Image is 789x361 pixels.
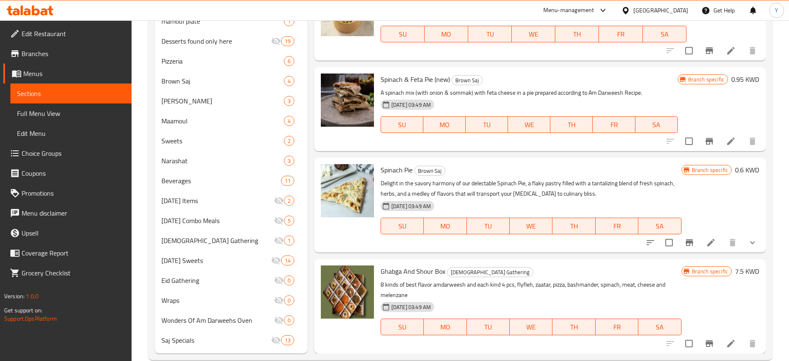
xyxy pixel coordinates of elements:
span: Beverages [161,176,281,186]
span: SU [384,321,420,333]
span: FR [599,321,635,333]
span: Brown Saj [161,76,284,86]
span: [DATE] Sweets [161,255,271,265]
div: mamoul plate [161,16,284,26]
div: [DEMOGRAPHIC_DATA] Gathering1 [155,231,308,250]
div: items [284,116,294,126]
span: TU [471,28,508,40]
span: Maamoul [161,116,284,126]
span: 19 [281,37,294,45]
svg: Inactive section [274,196,284,206]
button: delete [723,233,743,253]
div: Eid Gathering0 [155,270,308,290]
span: Wonders Of Am Darweehs Oven [161,315,274,325]
svg: Inactive section [271,255,281,265]
h6: 0.95 KWD [731,74,759,85]
a: Coverage Report [3,243,132,263]
span: MO [427,220,463,232]
div: items [284,76,294,86]
button: FR [596,218,638,234]
button: Branch-specific-item [699,41,719,61]
div: items [284,196,294,206]
span: Get support on: [4,305,42,316]
div: Ramadan Items [161,196,274,206]
button: WE [510,218,552,234]
span: 3 [284,157,294,165]
button: WE [508,116,550,133]
span: [DATE] 03:49 AM [388,202,434,210]
button: Branch-specific-item [699,131,719,151]
a: Full Menu View [10,103,132,123]
span: Edit Menu [17,128,125,138]
span: Promotions [22,188,125,198]
span: TU [470,321,506,333]
a: Menus [3,64,132,83]
span: Saj Specials [161,335,271,345]
button: MO [423,116,466,133]
span: Choice Groups [22,148,125,158]
span: Branches [22,49,125,59]
span: Y [775,6,778,15]
span: FR [602,28,639,40]
button: SA [643,26,686,42]
div: items [284,315,294,325]
button: SU [381,218,424,234]
button: delete [743,334,762,354]
span: SU [384,220,420,232]
div: items [284,16,294,26]
button: TU [468,26,512,42]
span: Desserts found only here [161,36,271,46]
button: MO [425,26,468,42]
span: TU [470,220,506,232]
span: Branch specific [685,76,728,83]
div: Saj Mohammara [161,96,284,106]
button: sort-choices [640,233,660,253]
button: MO [424,319,467,335]
span: Branch specific [689,268,731,275]
svg: Inactive section [271,36,281,46]
span: Pizzeria [161,56,284,66]
span: 0 [284,317,294,324]
a: Sections [10,83,132,103]
span: [DEMOGRAPHIC_DATA] Gathering [161,236,274,246]
div: items [284,136,294,146]
a: Upsell [3,223,132,243]
p: Delight in the savory harmony of our delectable Spinach Pie, a flaky pastry filled with a tantali... [381,178,682,199]
div: items [284,216,294,226]
span: 0 [284,277,294,285]
span: MO [427,119,462,131]
button: delete [743,41,762,61]
div: Menu-management [543,5,594,15]
button: TH [552,319,595,335]
span: Version: [4,291,24,302]
div: items [284,236,294,246]
span: 1 [284,17,294,25]
div: Brown Saj [452,75,483,85]
span: 2 [284,197,294,205]
a: Menu disclaimer [3,203,132,223]
span: Eid Gathering [161,275,274,285]
span: WE [513,321,549,333]
button: SA [638,218,681,234]
div: Brown Saj4 [155,71,308,91]
a: Coupons [3,163,132,183]
span: Select to update [680,42,698,59]
span: Branch specific [689,166,731,174]
span: TH [554,119,589,131]
h6: 7.5 KWD [735,265,759,277]
span: TH [556,321,592,333]
a: Support.OpsPlatform [4,313,57,324]
svg: Inactive section [274,236,284,246]
div: Pizzeria6 [155,51,308,71]
button: TH [550,116,593,133]
div: items [284,56,294,66]
div: items [284,96,294,106]
span: Select to update [680,335,698,352]
div: [PERSON_NAME]3 [155,91,308,111]
button: TU [466,116,508,133]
